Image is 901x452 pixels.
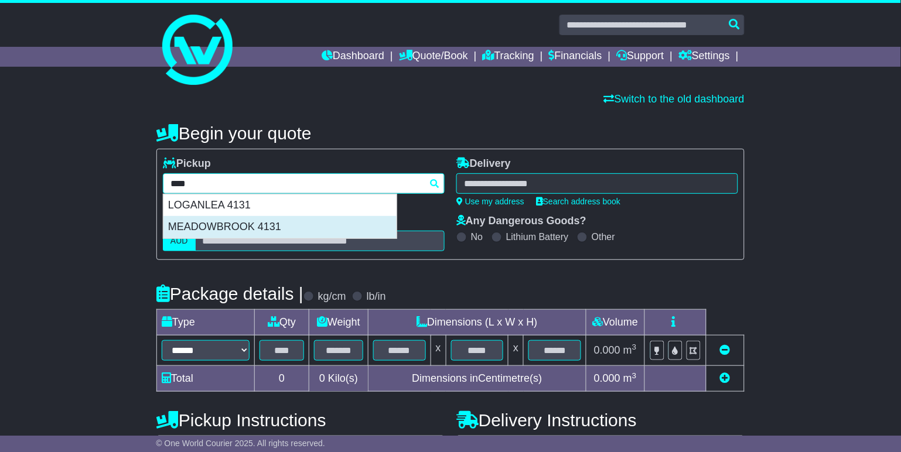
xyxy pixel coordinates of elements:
[163,194,397,217] div: LOGANLEA 4131
[163,157,211,170] label: Pickup
[506,231,569,242] label: Lithium Battery
[623,372,637,384] span: m
[594,372,620,384] span: 0.000
[368,366,586,392] td: Dimensions in Centimetre(s)
[255,310,309,335] td: Qty
[471,231,483,242] label: No
[456,215,586,228] label: Any Dangerous Goods?
[156,124,745,143] h4: Begin your quote
[508,335,524,366] td: x
[592,231,615,242] label: Other
[255,366,309,392] td: 0
[399,47,468,67] a: Quote/Book
[617,47,664,67] a: Support
[594,344,620,356] span: 0.000
[157,310,255,335] td: Type
[632,371,637,380] sup: 3
[536,197,620,206] a: Search address book
[309,366,368,392] td: Kilo(s)
[720,344,731,356] a: Remove this item
[156,439,325,448] span: © One World Courier 2025. All rights reserved.
[319,372,325,384] span: 0
[322,47,384,67] a: Dashboard
[720,372,731,384] a: Add new item
[549,47,602,67] a: Financials
[163,216,397,238] div: MEADOWBROOK 4131
[163,231,196,251] label: AUD
[157,366,255,392] td: Total
[368,310,586,335] td: Dimensions (L x W x H)
[456,157,511,170] label: Delivery
[309,310,368,335] td: Weight
[456,410,745,430] h4: Delivery Instructions
[318,290,346,303] label: kg/cm
[456,197,524,206] a: Use my address
[156,284,303,303] h4: Package details |
[367,290,386,303] label: lb/in
[586,310,644,335] td: Volume
[632,343,637,351] sup: 3
[156,410,445,430] h4: Pickup Instructions
[604,93,745,105] a: Switch to the old dashboard
[678,47,730,67] a: Settings
[623,344,637,356] span: m
[483,47,534,67] a: Tracking
[431,335,446,366] td: x
[163,173,445,194] typeahead: Please provide city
